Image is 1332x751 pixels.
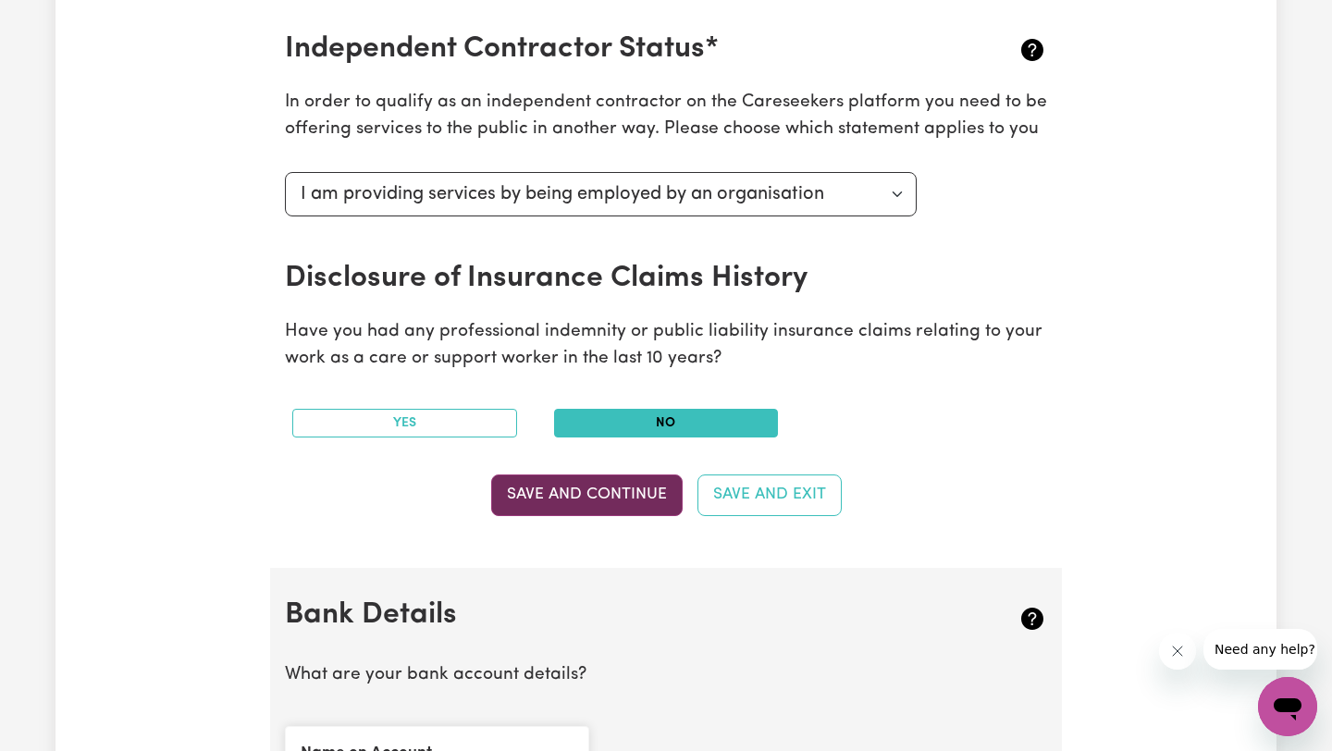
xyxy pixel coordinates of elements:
[491,474,683,515] button: Save and Continue
[285,319,1047,373] p: Have you had any professional indemnity or public liability insurance claims relating to your wor...
[554,409,779,437] button: No
[285,261,920,296] h2: Disclosure of Insurance Claims History
[285,31,920,67] h2: Independent Contractor Status*
[292,409,517,437] button: Yes
[285,597,920,633] h2: Bank Details
[285,90,1047,143] p: In order to qualify as an independent contractor on the Careseekers platform you need to be offer...
[1159,633,1196,670] iframe: Close message
[285,662,1047,689] p: What are your bank account details?
[697,474,842,515] button: Save and Exit
[1203,629,1317,670] iframe: Message from company
[1258,677,1317,736] iframe: Button to launch messaging window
